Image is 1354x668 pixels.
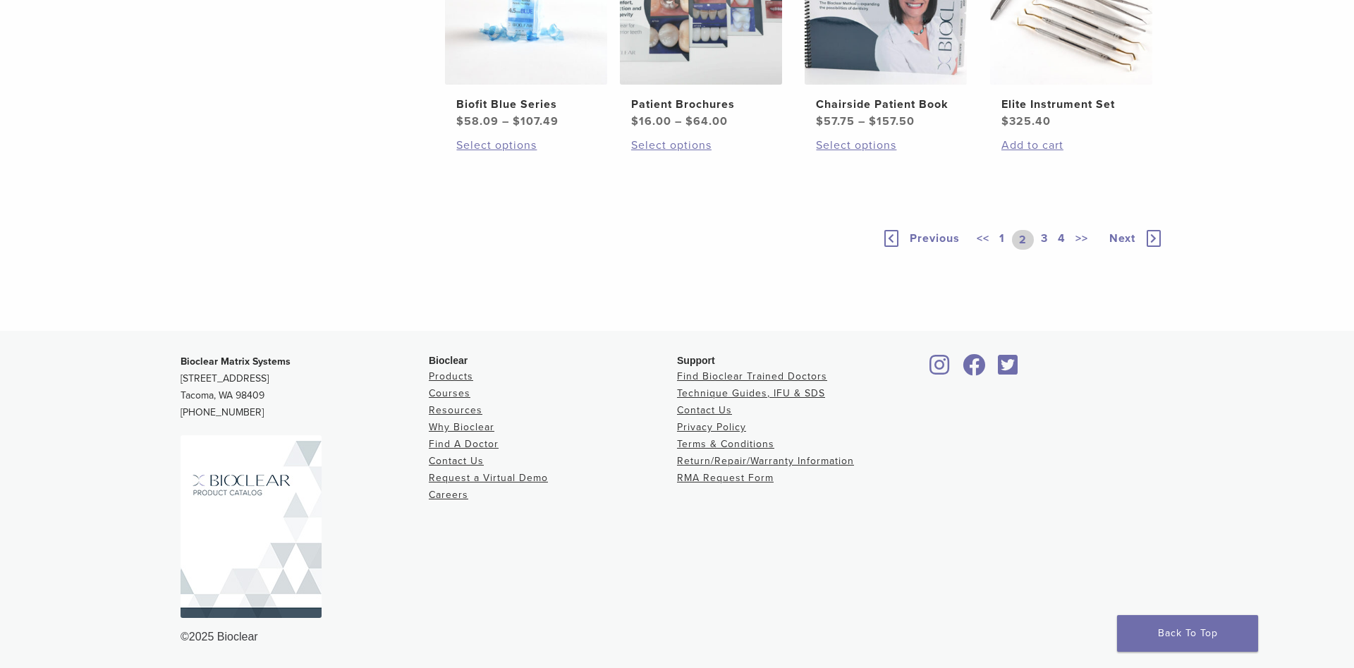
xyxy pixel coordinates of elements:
a: Terms & Conditions [677,438,774,450]
a: RMA Request Form [677,472,774,484]
a: Return/Repair/Warranty Information [677,455,854,467]
a: 1 [996,230,1008,250]
span: Support [677,355,715,366]
span: – [675,114,682,128]
a: Find Bioclear Trained Doctors [677,370,827,382]
span: Next [1109,231,1135,245]
bdi: 16.00 [631,114,671,128]
h2: Chairside Patient Book [816,96,956,113]
a: Bioclear [993,363,1023,377]
a: >> [1073,230,1091,250]
strong: Bioclear Matrix Systems [181,356,291,368]
a: 4 [1055,230,1068,250]
span: $ [816,114,824,128]
a: Careers [429,489,468,501]
bdi: 157.50 [869,114,915,128]
a: << [974,230,992,250]
a: Contact Us [429,455,484,467]
a: Select options for “Patient Brochures” [631,137,771,154]
bdi: 57.75 [816,114,855,128]
a: 3 [1038,230,1051,250]
a: Bioclear [958,363,990,377]
a: Privacy Policy [677,421,746,433]
a: Find A Doctor [429,438,499,450]
a: 2 [1012,230,1034,250]
img: Bioclear [181,435,322,618]
a: Back To Top [1117,615,1258,652]
a: Products [429,370,473,382]
span: – [502,114,509,128]
p: [STREET_ADDRESS] Tacoma, WA 98409 [PHONE_NUMBER] [181,353,429,421]
span: $ [513,114,520,128]
span: $ [685,114,693,128]
bdi: 325.40 [1001,114,1051,128]
a: Select options for “Biofit Blue Series” [456,137,596,154]
span: $ [869,114,877,128]
a: Contact Us [677,404,732,416]
span: $ [456,114,464,128]
a: Bioclear [925,363,955,377]
a: Technique Guides, IFU & SDS [677,387,825,399]
a: Resources [429,404,482,416]
a: Why Bioclear [429,421,494,433]
a: Add to cart: “Elite Instrument Set” [1001,137,1141,154]
a: Request a Virtual Demo [429,472,548,484]
span: Previous [910,231,960,245]
h2: Patient Brochures [631,96,771,113]
span: $ [1001,114,1009,128]
bdi: 64.00 [685,114,728,128]
h2: Biofit Blue Series [456,96,596,113]
bdi: 107.49 [513,114,559,128]
div: ©2025 Bioclear [181,628,1173,645]
span: Bioclear [429,355,468,366]
a: Select options for “Chairside Patient Book” [816,137,956,154]
bdi: 58.09 [456,114,499,128]
span: $ [631,114,639,128]
h2: Elite Instrument Set [1001,96,1141,113]
span: – [858,114,865,128]
a: Courses [429,387,470,399]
